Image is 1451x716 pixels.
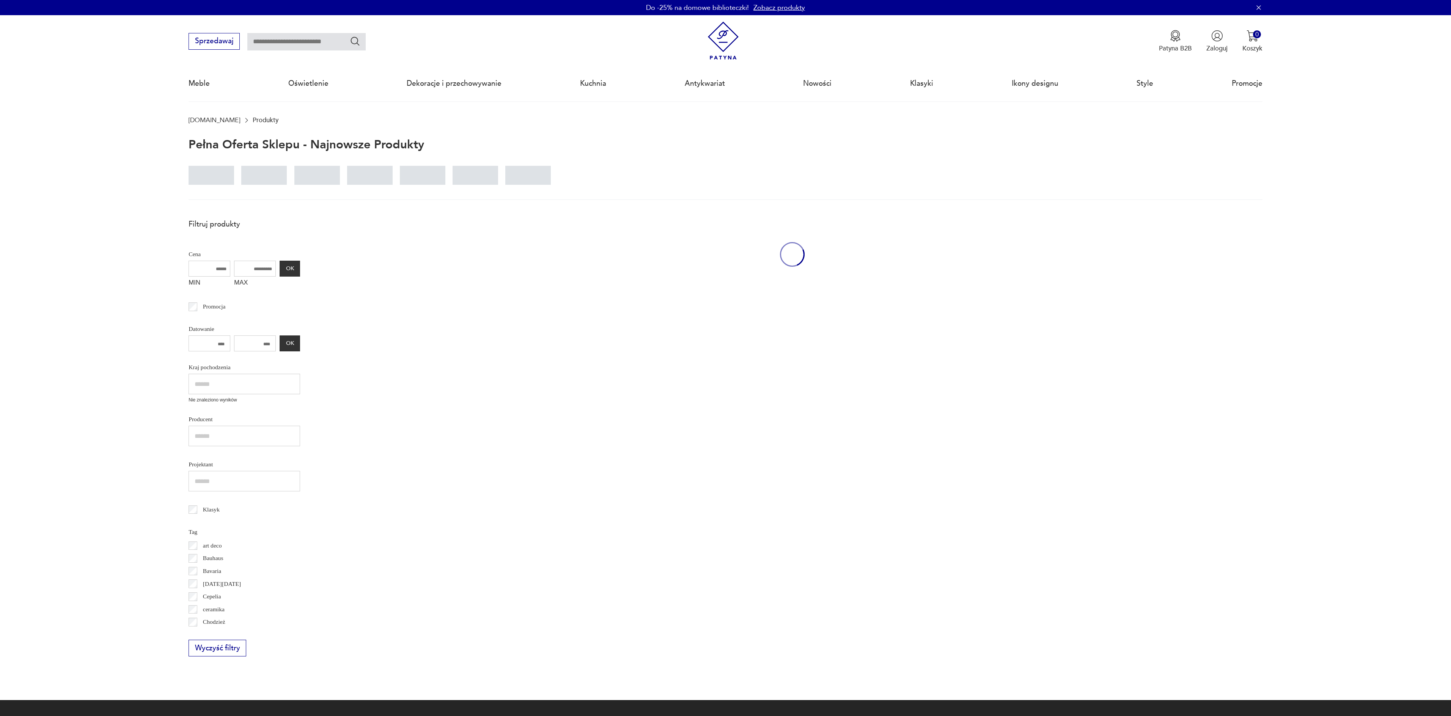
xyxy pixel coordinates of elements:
button: 0Koszyk [1242,30,1262,53]
a: Antykwariat [685,66,725,101]
p: Ćmielów [203,630,225,640]
p: Do -25% na domowe biblioteczki! [646,3,749,13]
a: Oświetlenie [288,66,329,101]
a: Ikona medaluPatyna B2B [1159,30,1192,53]
p: Patyna B2B [1159,44,1192,53]
img: Ikonka użytkownika [1211,30,1223,42]
a: Kuchnia [580,66,606,101]
a: Dekoracje i przechowywanie [407,66,501,101]
p: Datowanie [189,324,300,334]
button: Wyczyść filtry [189,640,246,656]
p: Cena [189,249,300,259]
p: Klasyk [203,505,220,515]
a: Promocje [1232,66,1262,101]
a: Meble [189,66,210,101]
p: [DATE][DATE] [203,579,241,589]
div: oval-loading [780,215,805,294]
button: Zaloguj [1206,30,1228,53]
p: Producent [189,414,300,424]
p: Bauhaus [203,553,223,563]
p: Chodzież [203,617,225,627]
p: Promocja [203,302,226,312]
h1: Pełna oferta sklepu - najnowsze produkty [189,138,424,151]
p: art deco [203,541,222,551]
button: OK [280,335,300,351]
p: Projektant [189,459,300,469]
p: Produkty [253,116,278,124]
p: Bavaria [203,566,222,576]
img: Patyna - sklep z meblami i dekoracjami vintage [704,22,742,60]
img: Ikona medalu [1170,30,1181,42]
p: Filtruj produkty [189,219,300,229]
a: [DOMAIN_NAME] [189,116,240,124]
a: Zobacz produkty [753,3,805,13]
p: Kraj pochodzenia [189,362,300,372]
button: Patyna B2B [1159,30,1192,53]
img: Ikona koszyka [1247,30,1258,42]
div: 0 [1253,30,1261,38]
a: Style [1137,66,1153,101]
p: ceramika [203,604,225,614]
a: Ikony designu [1012,66,1058,101]
label: MIN [189,277,230,291]
a: Nowości [803,66,832,101]
p: Zaloguj [1206,44,1228,53]
p: Koszyk [1242,44,1262,53]
button: Sprzedawaj [189,33,240,50]
a: Sprzedawaj [189,39,240,45]
button: OK [280,261,300,277]
a: Klasyki [910,66,933,101]
p: Tag [189,527,300,537]
label: MAX [234,277,276,291]
p: Nie znaleziono wyników [189,397,300,404]
button: Szukaj [350,36,361,47]
p: Cepelia [203,592,221,601]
